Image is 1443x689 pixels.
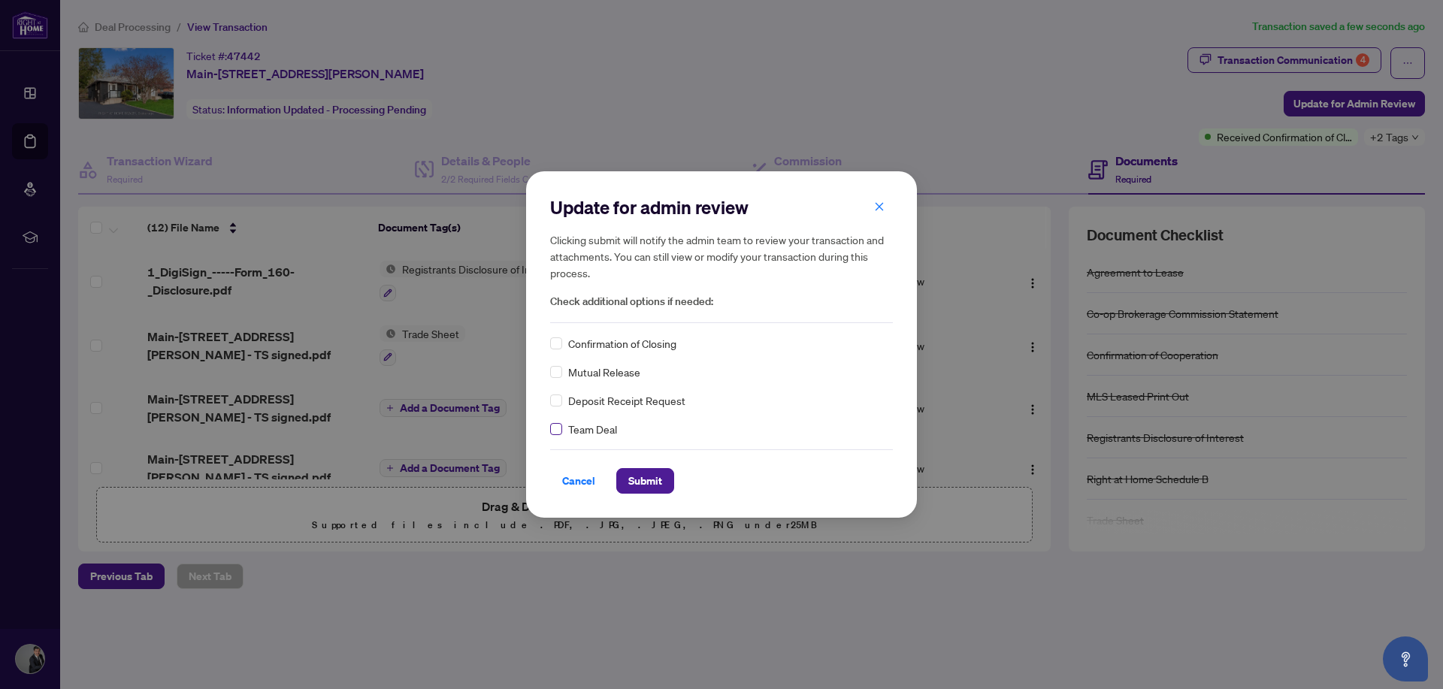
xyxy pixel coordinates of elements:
button: Submit [616,468,674,494]
h5: Clicking submit will notify the admin team to review your transaction and attachments. You can st... [550,231,893,281]
span: Team Deal [568,421,617,437]
span: Confirmation of Closing [568,335,676,352]
button: Open asap [1383,636,1428,681]
span: Deposit Receipt Request [568,392,685,409]
button: Cancel [550,468,607,494]
span: Mutual Release [568,364,640,380]
h2: Update for admin review [550,195,893,219]
span: Check additional options if needed: [550,293,893,310]
span: Submit [628,469,662,493]
span: Cancel [562,469,595,493]
span: close [874,201,885,212]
